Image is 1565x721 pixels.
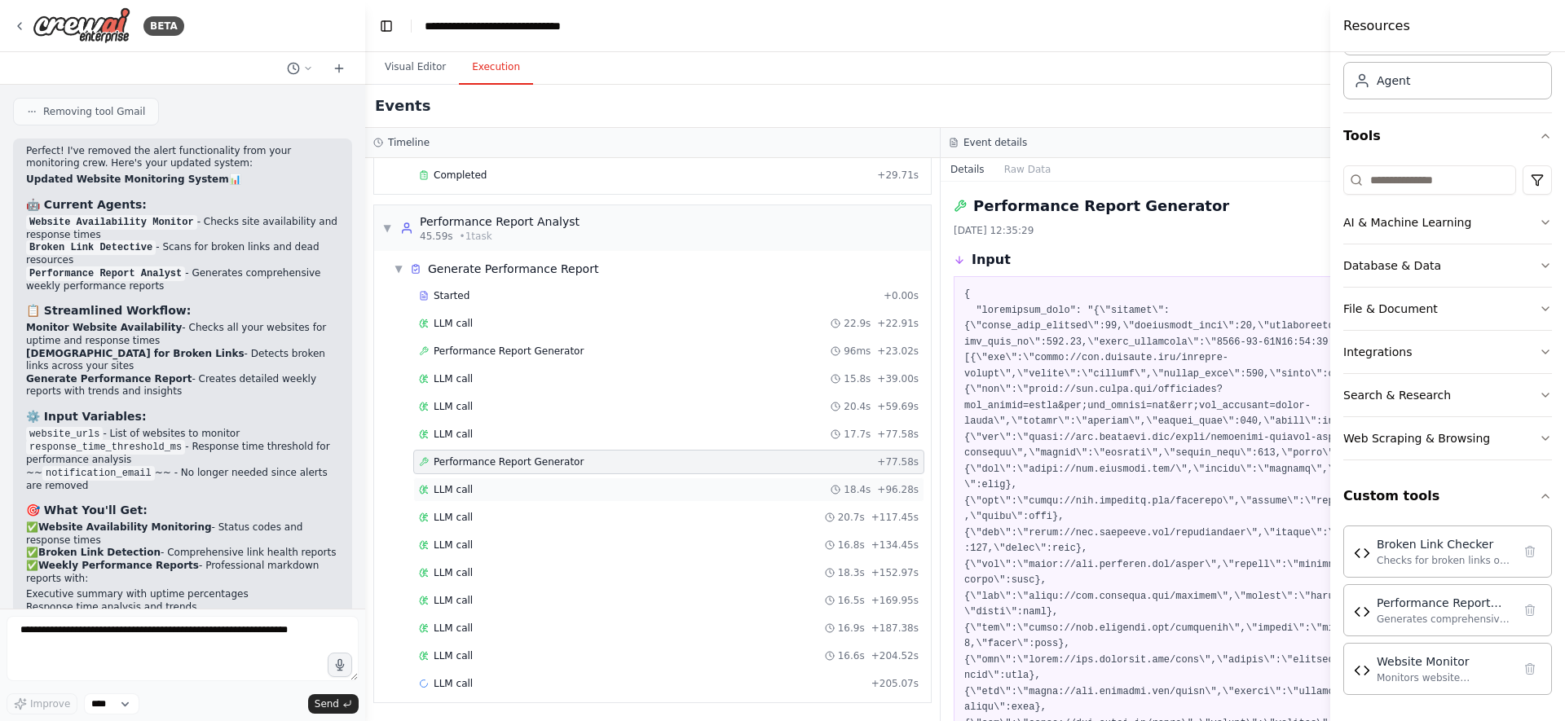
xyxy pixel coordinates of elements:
[884,289,919,302] span: + 0.00s
[1343,11,1552,112] div: Crew
[844,483,871,496] span: 18.4s
[994,158,1061,181] button: Raw Data
[38,547,161,558] strong: Broken Link Detection
[26,440,185,455] code: response_time_threshold_ms
[1343,430,1490,446] div: Web Scraping & Browsing
[428,261,598,277] div: Generate Performance Report
[877,372,919,385] span: + 39.00s
[388,136,430,149] h3: Timeline
[280,59,320,78] button: Switch to previous chat
[871,649,919,662] span: + 204.52s
[434,649,473,662] span: LLM call
[26,267,339,293] li: - Generates comprehensive weekly performance reports
[954,224,1503,237] div: [DATE] 12:35:29
[434,289,469,302] span: Started
[26,427,103,442] code: website_urls
[877,455,919,468] span: + 77.58s
[1519,540,1541,563] button: Delete tool
[871,566,919,579] span: + 152.97s
[38,521,212,533] strong: Website Availability Monitoring
[434,400,473,413] span: LLM call
[460,230,492,243] span: • 1 task
[26,441,339,467] li: - Response time threshold for performance analysis
[1377,613,1512,626] div: Generates comprehensive weekly performance reports from monitoring data in JSON format, including...
[26,348,245,359] strong: [DEMOGRAPHIC_DATA] for Broken Links
[844,428,871,441] span: 17.7s
[963,136,1027,149] h3: Event details
[26,348,339,373] li: - Detects broken links across your sites
[26,266,185,281] code: Performance Report Analyst
[43,105,145,118] span: Removing tool Gmail
[26,241,339,267] li: - Scans for broken links and dead resources
[871,622,919,635] span: + 187.38s
[1377,554,1512,567] div: Checks for broken links on a webpage by scraping all links and testing their accessibility. Retur...
[33,7,130,44] img: Logo
[871,511,919,524] span: + 117.45s
[326,59,352,78] button: Start a new chat
[838,566,865,579] span: 18.3s
[1343,214,1471,231] div: AI & Machine Learning
[26,322,182,333] strong: Monitor Website Availability
[420,230,453,243] span: 45.59s
[7,693,77,714] button: Improve
[877,428,919,441] span: + 77.58s
[1343,473,1552,519] button: Custom tools
[434,345,584,358] span: Performance Report Generator
[42,466,155,481] code: notification_email
[328,653,352,677] button: Click to speak your automation idea
[315,697,339,710] span: Send
[434,566,473,579] span: LLM call
[26,174,229,185] strong: Updated Website Monitoring System
[1343,301,1438,317] div: File & Document
[434,455,584,468] span: Performance Report Generator
[434,483,473,496] span: LLM call
[1343,417,1552,459] button: Web Scraping & Browsing
[26,467,339,493] li: ~~ ~~ - No longer needed since alerts are removed
[1343,374,1552,416] button: Search & Research
[1377,536,1512,552] div: Broken Link Checker
[1343,113,1552,159] button: Tools
[941,158,994,181] button: Details
[1377,653,1512,670] div: Website Monitor
[26,410,147,423] strong: ⚙️ Input Variables:
[877,400,919,413] span: + 59.69s
[26,304,191,317] strong: 📋 Streamlined Workflow:
[844,345,871,358] span: 96ms
[844,317,871,330] span: 22.9s
[877,317,919,330] span: + 22.91s
[394,262,403,275] span: ▼
[1354,604,1370,620] img: Performance Report Generator
[143,16,184,36] div: BETA
[459,51,533,85] button: Execution
[434,372,473,385] span: LLM call
[434,622,473,635] span: LLM call
[844,400,871,413] span: 20.4s
[382,222,392,235] span: ▼
[838,594,865,607] span: 16.5s
[1519,599,1541,622] button: Delete tool
[973,195,1229,218] h2: Performance Report Generator
[38,560,199,571] strong: Weekly Performance Reports
[1377,671,1512,684] div: Monitors website accessibility by checking HTTP status codes, measuring response times, and handl...
[26,322,339,347] li: - Checks all your websites for uptime and response times
[372,51,459,85] button: Visual Editor
[434,317,473,330] span: LLM call
[1343,344,1412,360] div: Integrations
[26,198,147,211] strong: 🤖 Current Agents:
[1343,331,1552,373] button: Integrations
[434,428,473,441] span: LLM call
[26,215,197,230] code: Website Availability Monitor
[838,649,865,662] span: 16.6s
[308,694,359,714] button: Send
[877,345,919,358] span: + 23.02s
[838,511,865,524] span: 20.7s
[1377,595,1512,611] div: Performance Report Generator
[26,588,339,601] li: Executive summary with uptime percentages
[26,216,339,242] li: - Checks site availability and response times
[434,594,473,607] span: LLM call
[1343,159,1552,473] div: Tools
[26,428,339,441] li: - List of websites to monitor
[425,18,608,34] nav: breadcrumb
[434,169,487,182] span: Completed
[871,677,919,690] span: + 205.07s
